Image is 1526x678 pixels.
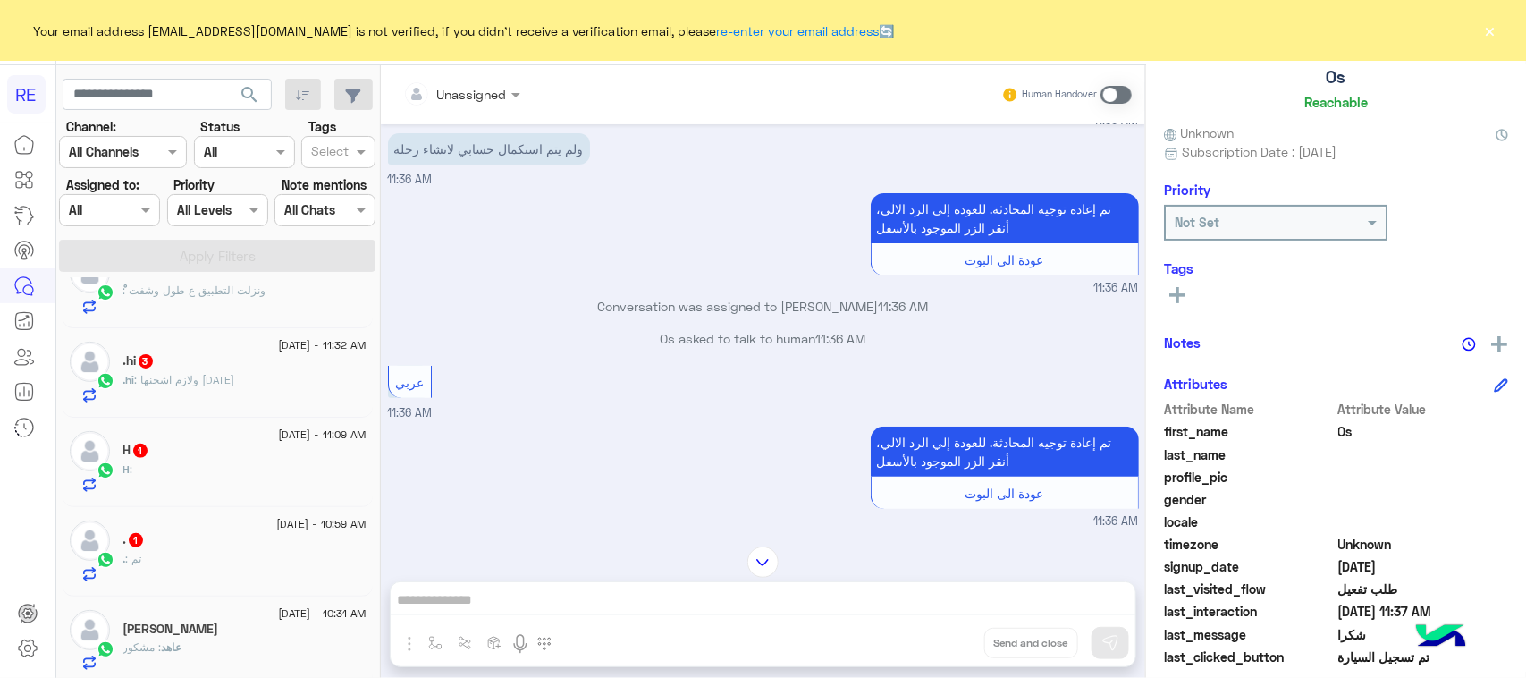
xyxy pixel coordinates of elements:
[123,443,149,458] h5: H
[70,431,110,471] img: defaultAdmin.png
[1338,535,1509,554] span: Unknown
[139,354,153,369] span: 3
[1164,335,1201,351] h6: Notes
[1164,182,1210,198] h6: Priority
[97,640,114,658] img: WhatsApp
[1164,513,1335,531] span: locale
[965,252,1044,267] span: عودة الى البوت
[871,193,1139,243] p: 11/9/2025, 11:36 AM
[278,606,366,622] span: [DATE] - 10:31 AM
[1164,625,1335,644] span: last_message
[1462,337,1476,352] img: notes
[59,240,375,272] button: Apply Filters
[871,427,1139,477] p: 11/9/2025, 11:36 AM
[66,117,116,136] label: Channel:
[1094,513,1139,530] span: 11:36 AM
[308,141,349,165] div: Select
[1491,336,1507,352] img: add
[70,521,110,561] img: defaultAdmin.png
[1094,280,1139,297] span: 11:36 AM
[66,175,139,194] label: Assigned to:
[70,610,110,650] img: defaultAdmin.png
[162,640,182,654] span: عاهد
[388,133,590,165] p: 11/9/2025, 11:36 AM
[1164,422,1335,441] span: first_name
[1164,535,1335,554] span: timezone
[1164,468,1335,487] span: profile_pic
[1481,21,1499,39] button: ×
[816,331,866,346] span: 11:36 AM
[123,640,162,654] span: مشكور
[1338,648,1509,666] span: تم تسجيل السيارة
[282,175,367,194] label: Note mentions
[276,516,366,532] span: [DATE] - 10:59 AM
[135,373,235,386] span: ولازم اشحنها اليوم
[747,547,779,578] img: scroll
[173,175,215,194] label: Priority
[123,373,135,386] span: .hi
[7,75,46,114] div: RE
[1164,490,1335,509] span: gender
[395,375,424,390] span: عربي
[1164,648,1335,666] span: last_clicked_button
[1164,580,1335,598] span: last_visited_flow
[388,406,433,420] span: 11:36 AM
[97,551,114,569] img: WhatsApp
[879,299,929,314] span: 11:36 AM
[1338,400,1509,419] span: Attribute Value
[34,21,895,40] span: Your email address [EMAIL_ADDRESS][DOMAIN_NAME] is not verified, if you didn't receive a verifica...
[388,173,433,186] span: 11:36 AM
[1338,513,1509,531] span: null
[1327,67,1346,88] h5: Os
[133,444,148,458] span: 1
[228,79,272,117] button: search
[123,284,266,297] span: ونزلت التطبيق ع طول وشفت
[131,462,133,476] span: :
[717,23,880,38] a: re-enter your email address
[1410,606,1472,669] img: hulul-logo.png
[965,486,1044,501] span: عودة الى البوت
[308,117,336,136] label: Tags
[1338,602,1509,621] span: 2025-09-11T08:37:52.305Z
[123,622,219,637] h5: عاهد الشراري
[126,552,142,565] span: تم
[984,628,1078,658] button: Send and close
[1164,557,1335,576] span: signup_date
[70,342,110,382] img: defaultAdmin.png
[1164,400,1335,419] span: Attribute Name
[1164,602,1335,621] span: last_interaction
[1338,580,1509,598] span: طلب تفعيل
[123,532,145,547] h5: .
[1022,88,1097,102] small: Human Handover
[1164,445,1335,464] span: last_name
[1164,260,1508,276] h6: Tags
[1164,123,1234,142] span: Unknown
[1338,557,1509,576] span: 2025-09-11T08:36:03.444Z
[129,533,143,547] span: 1
[1164,376,1227,392] h6: Attributes
[239,84,260,106] span: search
[278,337,366,353] span: [DATE] - 11:32 AM
[388,297,1139,316] p: Conversation was assigned to [PERSON_NAME]
[388,329,1139,348] p: Os asked to talk to human
[1338,625,1509,644] span: شكرا
[97,462,114,479] img: WhatsApp
[123,462,131,476] span: H
[97,372,114,390] img: WhatsApp
[123,353,155,369] h5: .hi
[97,284,114,301] img: WhatsApp
[123,552,126,565] span: .
[1338,490,1509,509] span: null
[1304,94,1368,110] h6: Reachable
[278,427,366,443] span: [DATE] - 11:09 AM
[200,117,240,136] label: Status
[1182,142,1336,161] span: Subscription Date : [DATE]
[1338,422,1509,441] span: Os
